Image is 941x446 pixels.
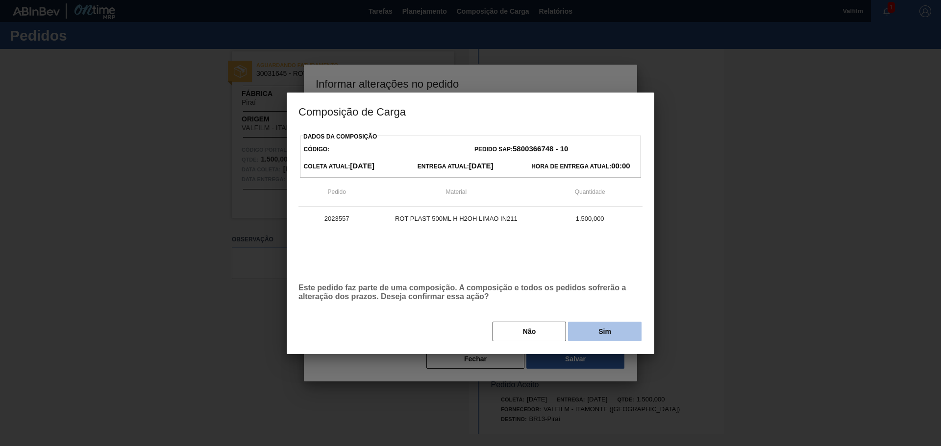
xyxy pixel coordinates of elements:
[350,162,374,170] strong: [DATE]
[327,188,346,195] span: Pedido
[418,163,494,170] span: Entrega Atual:
[298,207,375,231] td: 2023557
[304,146,330,153] span: Código:
[575,188,605,195] span: Quantidade
[513,144,568,153] strong: 5800366748 - 10
[537,207,643,231] td: 1.500,000
[474,146,568,153] span: Pedido SAP:
[375,207,537,231] td: ROT PLAST 500ML H H2OH LIMAO IN211
[446,188,467,195] span: Material
[469,162,494,170] strong: [DATE]
[303,133,377,140] label: Dados da Composição
[611,162,630,170] strong: 00:00
[304,163,374,170] span: Coleta Atual:
[493,322,566,341] button: Não
[531,163,630,170] span: Hora de Entrega Atual:
[298,283,643,301] p: Este pedido faz parte de uma composição. A composição e todos os pedidos sofrerão a alteração dos...
[568,322,642,341] button: Sim
[287,93,654,130] h3: Composição de Carga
